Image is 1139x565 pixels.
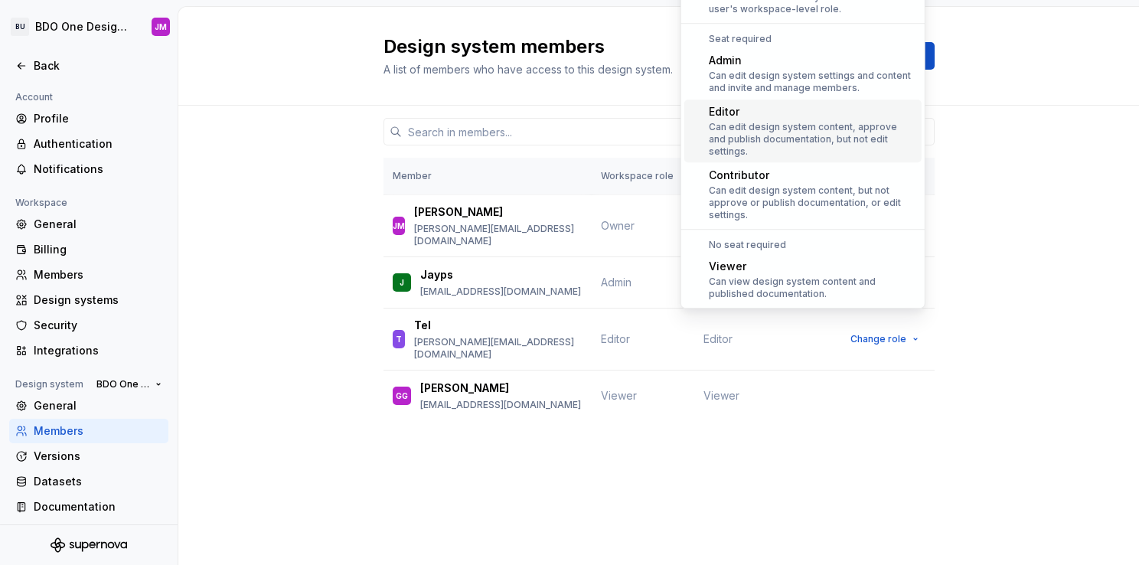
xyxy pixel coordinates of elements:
div: No seat required [684,239,922,251]
a: General [9,212,168,237]
div: Profile [34,111,162,126]
a: Members [9,263,168,287]
a: Members [9,419,168,443]
div: Billing [34,242,162,257]
div: T [396,331,402,347]
div: Versions [34,449,162,464]
button: BUBDO One Design SystemJM [3,10,175,44]
a: Notifications [9,157,168,181]
div: Editor [709,104,915,119]
span: BDO One Design System [96,378,149,390]
div: BU [11,18,29,36]
input: Search in members... [402,118,935,145]
div: Can edit design system settings and content and invite and manage members. [709,70,915,94]
span: Owner [601,219,635,232]
div: Datasets [34,474,162,489]
span: A list of members who have access to this design system. [383,63,673,76]
span: Admin [601,276,632,289]
p: [PERSON_NAME][EMAIL_ADDRESS][DOMAIN_NAME] [414,336,582,361]
div: Seat required [684,33,922,45]
div: GG [396,388,408,403]
div: JM [155,21,167,33]
a: Billing [9,237,168,262]
div: Documentation [34,499,162,514]
div: Can view design system content and published documentation. [709,276,915,300]
p: [EMAIL_ADDRESS][DOMAIN_NAME] [420,286,581,298]
div: JM [393,218,405,234]
div: BDO One Design System [35,19,133,34]
span: Editor [703,331,733,347]
div: Account [9,88,59,106]
a: Documentation [9,495,168,519]
p: Tel [414,318,431,333]
div: General [34,217,162,232]
div: Back [34,58,162,73]
a: Authentication [9,132,168,156]
a: Back [9,54,168,78]
div: Notifications [34,162,162,177]
div: Security [34,318,162,333]
span: Viewer [601,389,637,402]
span: Viewer [703,388,739,403]
p: [EMAIL_ADDRESS][DOMAIN_NAME] [420,399,581,411]
a: Security [9,313,168,338]
div: Authentication [34,136,162,152]
h2: Design system members [383,34,854,59]
div: Can edit design system content, but not approve or publish documentation, or edit settings. [709,185,915,221]
div: J [400,275,404,290]
div: Members [34,267,162,282]
button: Change role [844,328,925,350]
span: Editor [601,332,630,345]
div: Admin [709,53,915,68]
span: Change role [850,333,906,345]
a: Design systems [9,288,168,312]
div: Contributor [709,168,915,183]
div: Suggestions [681,24,925,229]
a: Profile [9,106,168,131]
p: [PERSON_NAME][EMAIL_ADDRESS][DOMAIN_NAME] [414,223,582,247]
p: Jayps [420,267,453,282]
a: Versions [9,444,168,469]
div: Can edit design system content, approve and publish documentation, but not edit settings. [709,121,915,158]
p: [PERSON_NAME] [420,380,509,396]
div: Integrations [34,343,162,358]
svg: Supernova Logo [51,537,127,553]
div: General [34,398,162,413]
div: Suggestions [681,230,925,308]
div: Design systems [34,292,162,308]
div: Workspace [9,194,73,212]
a: Datasets [9,469,168,494]
p: [PERSON_NAME] [414,204,503,220]
th: Member [383,158,592,195]
div: Design system [9,375,90,394]
div: Viewer [709,259,915,274]
div: Members [34,423,162,439]
a: General [9,394,168,418]
th: Workspace role [592,158,694,195]
a: Integrations [9,338,168,363]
